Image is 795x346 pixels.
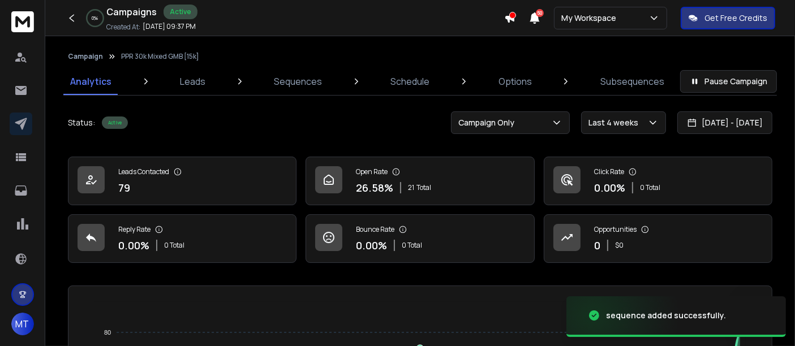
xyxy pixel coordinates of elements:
p: Created At: [106,23,140,32]
a: Opportunities0$0 [544,214,772,263]
p: Open Rate [356,167,388,176]
a: Reply Rate0.00%0 Total [68,214,296,263]
p: Leads Contacted [118,167,169,176]
div: Active [102,116,128,129]
p: 0 Total [402,241,422,250]
button: [DATE] - [DATE] [677,111,772,134]
p: [DATE] 09:37 PM [143,22,196,31]
p: Last 4 weeks [588,117,643,128]
a: Click Rate0.00%0 Total [544,157,772,205]
p: 0 % [92,15,98,21]
a: Sequences [267,68,329,95]
a: Options [492,68,539,95]
span: 50 [536,9,544,17]
h1: Campaigns [106,5,157,19]
p: Reply Rate [118,225,151,234]
p: 0.00 % [594,180,625,196]
p: Options [499,75,532,88]
p: 0.00 % [118,237,149,253]
a: Leads Contacted79 [68,157,296,205]
a: Leads [173,68,212,95]
p: Opportunities [594,225,637,234]
a: Analytics [63,68,118,95]
button: MT [11,313,34,335]
span: 21 [408,183,414,192]
a: Subsequences [594,68,671,95]
p: 0 [594,237,600,253]
p: Status: [68,117,95,128]
p: Sequences [274,75,322,88]
a: Open Rate26.58%21Total [306,157,534,205]
div: sequence added successfully. [606,310,726,321]
p: Click Rate [594,167,624,176]
p: Analytics [70,75,111,88]
p: Campaign Only [458,117,519,128]
p: 79 [118,180,130,196]
a: Bounce Rate0.00%0 Total [306,214,534,263]
p: Get Free Credits [704,12,767,24]
button: Get Free Credits [681,7,775,29]
p: PPR 30k Mixed GMB [15k] [121,52,199,61]
p: My Workspace [561,12,621,24]
button: Pause Campaign [680,70,777,93]
p: 0.00 % [356,237,387,253]
a: Schedule [384,68,437,95]
p: 26.58 % [356,180,393,196]
p: Schedule [391,75,430,88]
p: Leads [180,75,205,88]
p: 0 Total [640,183,660,192]
tspan: 80 [104,329,111,336]
button: Campaign [68,52,103,61]
p: Subsequences [600,75,664,88]
div: Active [164,5,197,19]
p: 0 Total [164,241,184,250]
p: Bounce Rate [356,225,394,234]
span: Total [416,183,431,192]
p: $ 0 [615,241,624,250]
